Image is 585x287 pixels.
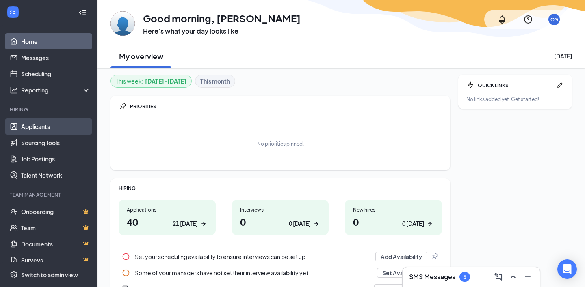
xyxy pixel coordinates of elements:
a: Messages [21,49,91,66]
button: ComposeMessage [491,270,504,283]
svg: Info [122,253,130,261]
div: New hires [353,206,434,213]
button: Minimize [520,270,533,283]
div: This week : [116,77,186,86]
a: SurveysCrown [21,252,91,268]
a: DocumentsCrown [21,236,91,252]
h3: Here’s what your day looks like [143,27,301,36]
div: Hiring [10,106,89,113]
div: Team Management [10,191,89,198]
a: OnboardingCrown [21,203,91,220]
svg: Info [122,269,130,277]
button: ChevronUp [506,270,519,283]
button: Set Availability [377,268,427,278]
svg: Settings [10,271,18,279]
div: PRIORITIES [130,103,442,110]
h3: SMS Messages [409,272,455,281]
svg: Pin [431,253,439,261]
a: Applications4021 [DATE]ArrowRight [119,200,216,235]
a: InfoSome of your managers have not set their interview availability yetSet AvailabilityPin [119,265,442,281]
h2: My overview [119,51,163,61]
a: Sourcing Tools [21,135,91,151]
a: New hires00 [DATE]ArrowRight [345,200,442,235]
a: Scheduling [21,66,91,82]
button: Add Availability [375,252,427,261]
svg: Collapse [78,9,87,17]
div: 0 [DATE] [402,219,424,228]
div: Open Intercom Messenger [557,259,577,279]
svg: Pin [119,102,127,110]
div: Set your scheduling availability to ensure interviews can be set up [119,248,442,265]
svg: Bolt [466,81,474,89]
svg: Pen [556,81,564,89]
div: QUICK LINKS [478,82,552,89]
div: CG [550,16,558,23]
div: Switch to admin view [21,271,78,279]
div: Some of your managers have not set their interview availability yet [119,265,442,281]
div: Reporting [21,86,91,94]
b: [DATE] - [DATE] [145,77,186,86]
svg: ArrowRight [199,220,208,228]
div: No links added yet. Get started! [466,96,564,103]
a: Applicants [21,118,91,135]
a: Home [21,33,91,49]
svg: QuestionInfo [523,15,533,24]
svg: Notifications [497,15,507,24]
h1: 40 [127,215,208,229]
svg: WorkstreamLogo [9,8,17,16]
div: 5 [463,274,466,281]
svg: Minimize [523,272,533,282]
img: Courtney Goodwin [110,11,135,36]
svg: ArrowRight [312,220,321,228]
svg: ComposeMessage [494,272,503,282]
div: Set your scheduling availability to ensure interviews can be set up [135,253,370,261]
a: Talent Network [21,167,91,183]
svg: Analysis [10,86,18,94]
div: HIRING [119,185,442,192]
div: No priorities pinned. [257,140,304,147]
div: Some of your managers have not set their interview availability yet [135,269,372,277]
a: InfoSet your scheduling availability to ensure interviews can be set upAdd AvailabilityPin [119,248,442,265]
div: Interviews [240,206,321,213]
a: TeamCrown [21,220,91,236]
h1: Good morning, [PERSON_NAME] [143,11,301,25]
h1: 0 [240,215,321,229]
svg: ArrowRight [426,220,434,228]
b: This month [200,77,230,86]
a: Interviews00 [DATE]ArrowRight [232,200,329,235]
a: Job Postings [21,151,91,167]
h1: 0 [353,215,434,229]
svg: ChevronUp [508,272,518,282]
div: 0 [DATE] [289,219,311,228]
div: Applications [127,206,208,213]
div: [DATE] [554,52,572,60]
div: 21 [DATE] [173,219,198,228]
